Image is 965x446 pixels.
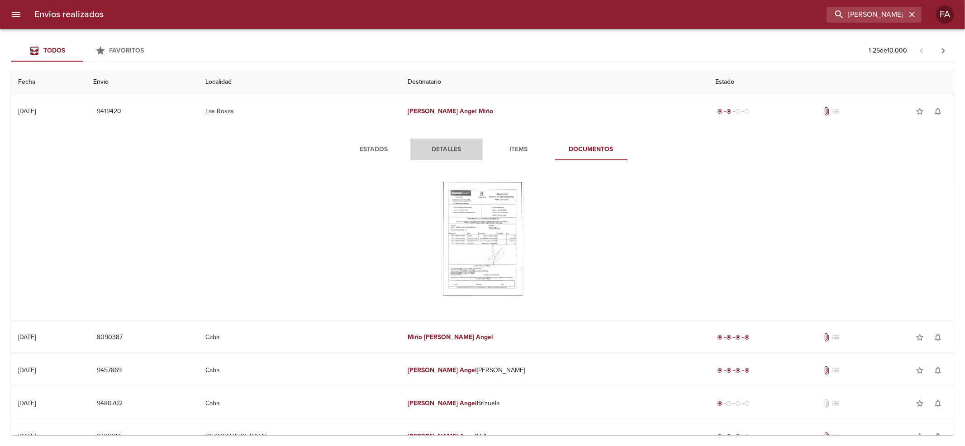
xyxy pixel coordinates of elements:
[198,387,400,420] td: Caba
[822,399,831,408] span: No tiene documentos adjuntos
[933,432,942,441] span: notifications_none
[745,109,750,114] span: radio_button_unchecked
[822,366,831,375] span: Tiene documentos adjuntos
[827,7,906,23] input: buscar
[831,333,840,342] span: No tiene pedido asociado
[97,431,121,442] span: 9420214
[929,102,947,120] button: Activar notificaciones
[561,144,622,155] span: Documentos
[109,47,144,54] span: Favoritos
[911,394,929,412] button: Agregar a favoritos
[97,398,123,409] span: 9480702
[718,434,723,439] span: radio_button_checked
[933,366,942,375] span: notifications_none
[198,354,400,387] td: Caba
[18,366,36,374] div: [DATE]
[93,395,126,412] button: 9480702
[736,401,741,406] span: radio_button_unchecked
[911,328,929,346] button: Agregar a favoritos
[460,366,477,374] em: Angel
[86,69,198,95] th: Envio
[460,432,477,440] em: Angel
[745,401,750,406] span: radio_button_unchecked
[915,333,924,342] span: star_border
[915,399,924,408] span: star_border
[727,401,732,406] span: radio_button_unchecked
[460,399,477,407] em: Angel
[929,394,947,412] button: Activar notificaciones
[18,432,36,440] div: [DATE]
[43,47,65,54] span: Todos
[911,361,929,379] button: Agregar a favoritos
[915,366,924,375] span: star_border
[727,335,732,340] span: radio_button_checked
[408,399,458,407] em: [PERSON_NAME]
[93,329,126,346] button: 8090387
[932,40,954,62] span: Pagina siguiente
[93,103,125,120] button: 9419420
[933,107,942,116] span: notifications_none
[97,106,121,117] span: 9419420
[822,432,831,441] span: Tiene documentos adjuntos
[718,401,723,406] span: radio_button_checked
[727,368,732,373] span: radio_button_checked
[822,333,831,342] span: Tiene documentos adjuntos
[736,368,741,373] span: radio_button_checked
[933,333,942,342] span: notifications_none
[745,434,750,439] span: radio_button_unchecked
[716,432,752,441] div: En viaje
[198,69,400,95] th: Localidad
[442,182,523,295] div: Arir imagen
[11,40,156,62] div: Tabs Envios
[718,335,723,340] span: radio_button_checked
[93,362,125,379] button: 9457869
[911,46,932,55] span: Pagina anterior
[915,432,924,441] span: star_border
[93,428,125,445] button: 9420214
[18,399,36,407] div: [DATE]
[460,107,477,115] em: Angel
[408,107,458,115] em: [PERSON_NAME]
[416,144,477,155] span: Detalles
[929,427,947,446] button: Activar notificaciones
[936,5,954,24] div: FA
[736,434,741,439] span: radio_button_checked
[97,365,122,376] span: 9457869
[708,69,954,95] th: Estado
[831,399,840,408] span: No tiene pedido asociado
[929,361,947,379] button: Activar notificaciones
[479,107,493,115] em: Miño
[911,427,929,446] button: Agregar a favoritos
[400,69,708,95] th: Destinatario
[343,144,405,155] span: Estados
[933,399,942,408] span: notifications_none
[338,139,627,160] div: Tabs detalle de guia
[911,102,929,120] button: Agregar a favoritos
[400,354,708,387] td: [PERSON_NAME]
[716,333,752,342] div: Entregado
[424,333,474,341] em: [PERSON_NAME]
[5,4,27,25] button: menu
[915,107,924,116] span: star_border
[488,144,550,155] span: Items
[745,335,750,340] span: radio_button_checked
[727,109,732,114] span: radio_button_checked
[745,368,750,373] span: radio_button_checked
[198,95,400,128] td: Las Rosas
[831,432,840,441] span: No tiene pedido asociado
[18,107,36,115] div: [DATE]
[11,69,86,95] th: Fecha
[831,107,840,116] span: No tiene pedido asociado
[831,366,840,375] span: No tiene pedido asociado
[736,335,741,340] span: radio_button_checked
[727,434,732,439] span: radio_button_checked
[718,368,723,373] span: radio_button_checked
[18,333,36,341] div: [DATE]
[716,107,752,116] div: Despachado
[408,333,422,341] em: Miño
[716,399,752,408] div: Generado
[408,432,458,440] em: [PERSON_NAME]
[822,107,831,116] span: Tiene documentos adjuntos
[476,333,493,341] em: Angel
[400,387,708,420] td: Brizuela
